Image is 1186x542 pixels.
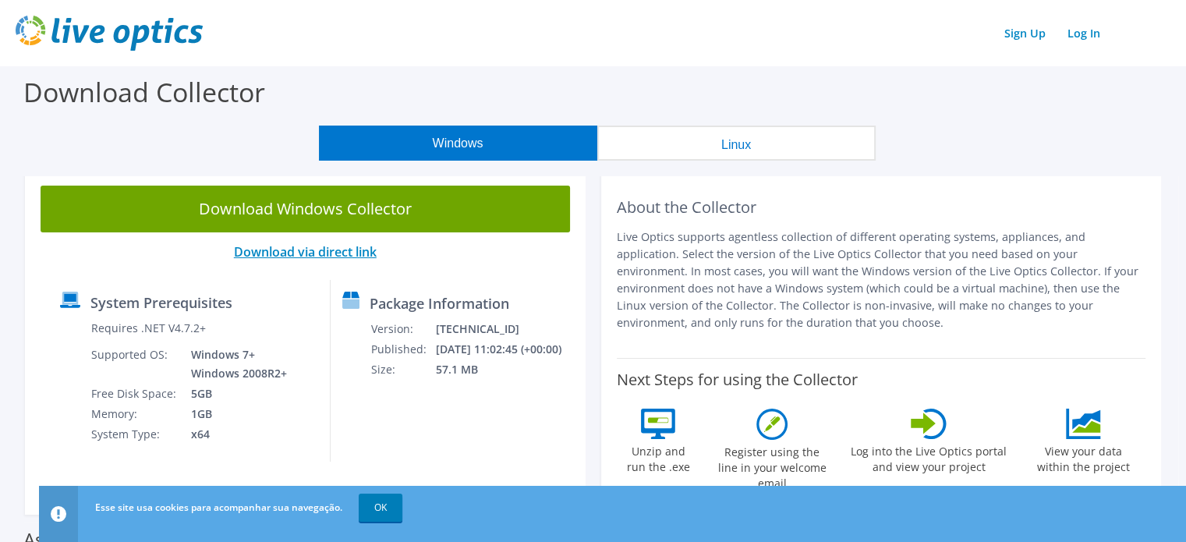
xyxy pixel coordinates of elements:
label: Register using the line in your welcome email [713,440,830,491]
label: Log into the Live Optics portal and view your project [850,439,1007,475]
label: System Prerequisites [90,295,232,310]
label: Package Information [370,296,509,311]
td: Memory: [90,404,179,424]
td: 5GB [179,384,290,404]
span: Esse site usa cookies para acompanhar sua navegação. [95,501,342,514]
td: Size: [370,360,434,380]
td: [DATE] 11:02:45 (+00:00) [435,339,579,360]
p: Live Optics supports agentless collection of different operating systems, appliances, and applica... [617,228,1146,331]
td: Free Disk Space: [90,384,179,404]
td: [TECHNICAL_ID] [435,319,579,339]
label: Download Collector [23,74,265,110]
img: live_optics_svg.svg [16,16,203,51]
label: Unzip and run the .exe [622,439,694,475]
h2: About the Collector [617,198,1146,217]
a: OK [359,494,402,522]
td: x64 [179,424,290,445]
td: 1GB [179,404,290,424]
td: 57.1 MB [435,360,579,380]
a: Sign Up [997,22,1053,44]
td: Published: [370,339,434,360]
td: Version: [370,319,434,339]
td: Supported OS: [90,345,179,384]
label: Requires .NET V4.7.2+ [91,321,206,336]
button: Linux [597,126,876,161]
td: System Type: [90,424,179,445]
a: Download Windows Collector [41,186,570,232]
label: Next Steps for using the Collector [617,370,858,389]
button: Windows [319,126,597,161]
td: Windows 7+ Windows 2008R2+ [179,345,290,384]
a: Log In [1060,22,1108,44]
a: Download via direct link [234,243,377,260]
label: View your data within the project [1027,439,1139,475]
